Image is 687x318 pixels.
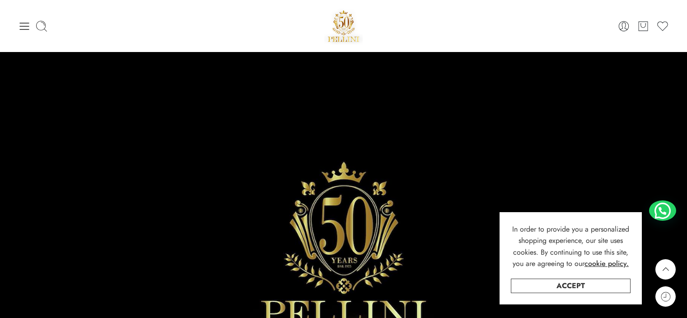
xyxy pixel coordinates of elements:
a: Cart [637,20,650,33]
span: In order to provide you a personalized shopping experience, our site uses cookies. By continuing ... [512,224,629,269]
img: Pellini [324,7,363,45]
a: Accept [511,279,631,293]
a: Login / Register [617,20,630,33]
a: cookie policy. [584,258,629,270]
a: Pellini - [324,7,363,45]
a: Wishlist [656,20,669,33]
